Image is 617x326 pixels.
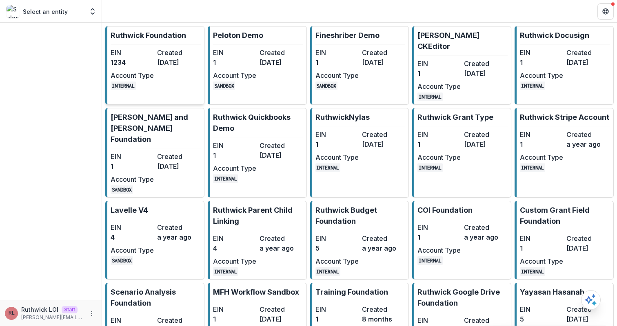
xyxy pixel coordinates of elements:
dd: 1 [315,57,359,67]
p: Scenario Analysis Foundation [111,286,201,308]
dd: [DATE] [260,150,303,160]
dt: EIN [520,130,563,139]
dt: Account Type [520,152,563,162]
p: Training Foundation [315,286,388,297]
a: COI FoundationEIN1Createda year agoAccount TypeINTERNAL [412,201,511,280]
dt: Created [566,48,610,57]
dt: EIN [111,315,154,325]
dt: Account Type [315,256,359,266]
dt: EIN [213,48,256,57]
dt: Created [362,233,405,243]
dd: [DATE] [464,68,507,78]
p: COI Foundation [417,205,473,216]
dt: EIN [417,315,461,325]
div: Ruthwick LOI [9,311,15,316]
dd: 1 [213,314,256,324]
dd: [DATE] [566,314,610,324]
dd: 5 [315,243,359,253]
dt: Created [260,141,303,150]
dd: [DATE] [362,57,405,67]
dt: EIN [111,48,154,57]
dt: EIN [520,48,563,57]
p: Ruthwick Budget Foundation [315,205,406,227]
dt: Account Type [315,152,359,162]
p: Ruthwick Parent Child Linking [213,205,303,227]
dd: 1 [417,232,461,242]
p: [PERSON_NAME][EMAIL_ADDRESS][DOMAIN_NAME] [21,314,84,321]
a: Ruthwick Budget FoundationEIN5Createda year agoAccount TypeINTERNAL [310,201,409,280]
dd: a year ago [566,139,610,149]
dd: 1234 [111,57,154,67]
code: INTERNAL [111,81,136,90]
dd: 1 [315,314,359,324]
dt: Created [260,233,303,243]
dd: [DATE] [260,314,303,324]
dt: Account Type [417,152,461,162]
p: [PERSON_NAME] CKEditor [417,30,508,52]
dt: Created [362,130,405,139]
dt: EIN [417,222,461,232]
a: Ruthwick Grant TypeEIN1Created[DATE]Account TypeINTERNAL [412,108,511,198]
dd: [DATE] [260,57,303,67]
dd: [DATE] [362,139,405,149]
p: Ruthwick LOI [21,305,58,314]
code: INTERNAL [315,163,341,172]
a: [PERSON_NAME] CKEditorEIN1Created[DATE]Account TypeINTERNAL [412,26,511,105]
dd: 5 [520,314,563,324]
a: RuthwickNylasEIN1Created[DATE]Account TypeINTERNAL [310,108,409,198]
dt: Created [566,233,610,243]
a: Lavelle V4EIN4Createda year agoAccount TypeSANDBOX [105,201,204,280]
dt: Account Type [520,70,563,80]
dt: EIN [213,304,256,314]
dd: [DATE] [566,243,610,253]
dt: Account Type [520,256,563,266]
dd: 1 [520,139,563,149]
dt: Account Type [315,70,359,80]
dd: 1 [520,57,563,67]
dt: Created [157,222,200,232]
dt: Created [566,304,610,314]
p: Yayasan Hasanah [520,286,584,297]
dd: 1 [417,139,461,149]
dd: 4 [213,243,256,253]
a: [PERSON_NAME] and [PERSON_NAME] FoundationEIN1Created[DATE]Account TypeSANDBOX [105,108,204,198]
code: SANDBOX [111,185,133,194]
p: Ruthwick Foundation [111,30,186,41]
code: SANDBOX [111,256,133,265]
a: Ruthwick FoundationEIN1234Created[DATE]Account TypeINTERNAL [105,26,204,105]
code: INTERNAL [520,267,545,276]
dt: Created [157,315,200,325]
code: SANDBOX [213,81,235,90]
dt: EIN [213,141,256,150]
dt: Created [260,48,303,57]
dd: a year ago [464,232,507,242]
p: [PERSON_NAME] and [PERSON_NAME] Foundation [111,112,201,145]
p: Ruthwick Grant Type [417,112,493,123]
dd: a year ago [260,243,303,253]
dt: Account Type [213,70,256,80]
p: RuthwickNylas [315,112,370,123]
dd: [DATE] [566,57,610,67]
dt: EIN [111,152,154,161]
dt: Account Type [213,256,256,266]
dt: EIN [315,48,359,57]
dt: Account Type [111,174,154,184]
p: Ruthwick Quickbooks Demo [213,112,303,134]
dt: Created [566,130,610,139]
img: Select an entity [7,5,20,18]
dt: EIN [417,130,461,139]
code: INTERNAL [213,174,238,183]
dd: 1 [213,57,256,67]
dd: a year ago [157,232,200,242]
dt: EIN [213,233,256,243]
dt: Created [464,315,507,325]
p: Fineshriber Demo [315,30,380,41]
dd: 1 [315,139,359,149]
code: INTERNAL [213,267,238,276]
p: Custom Grant Field Foundation [520,205,610,227]
dt: Created [260,304,303,314]
button: Get Help [597,3,614,20]
dt: Account Type [417,245,461,255]
a: Fineshriber DemoEIN1Created[DATE]Account TypeSANDBOX [310,26,409,105]
dt: Created [157,152,200,161]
